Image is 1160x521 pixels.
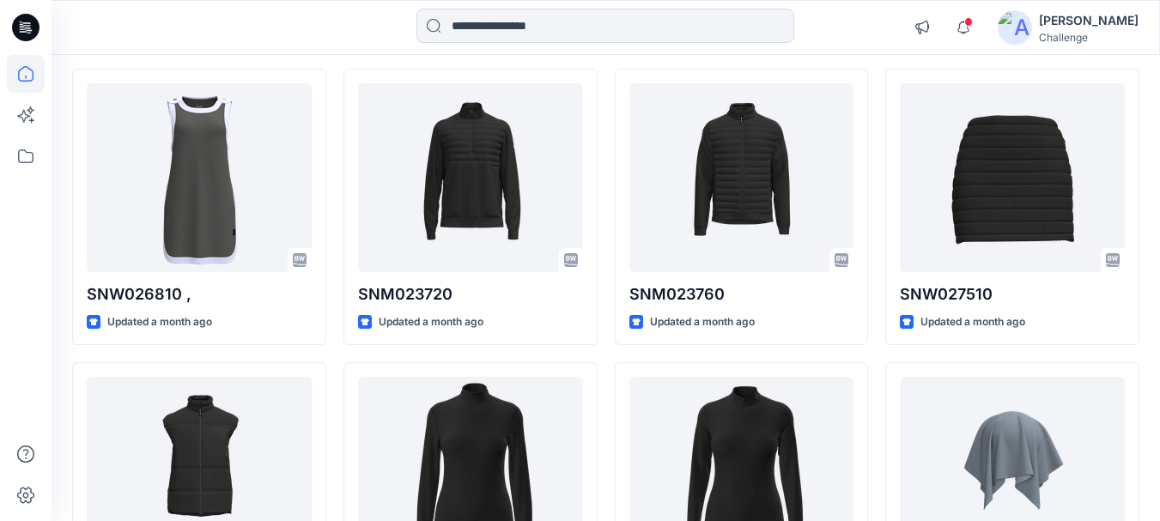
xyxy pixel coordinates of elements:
a: SNM023720 [358,83,583,272]
img: avatar [998,10,1032,45]
div: [PERSON_NAME] [1039,10,1139,31]
p: Updated a month ago [650,313,755,331]
div: Challenge [1039,31,1139,44]
p: SNM023760 [629,282,854,306]
a: SNW026810 , [87,83,312,272]
p: SNM023720 [358,282,583,306]
a: SNM023760 [629,83,854,272]
p: Updated a month ago [107,313,212,331]
p: Updated a month ago [379,313,483,331]
p: Updated a month ago [920,313,1025,331]
a: SNW027510 [900,83,1125,272]
p: SNW026810 , [87,282,312,306]
p: SNW027510 [900,282,1125,306]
